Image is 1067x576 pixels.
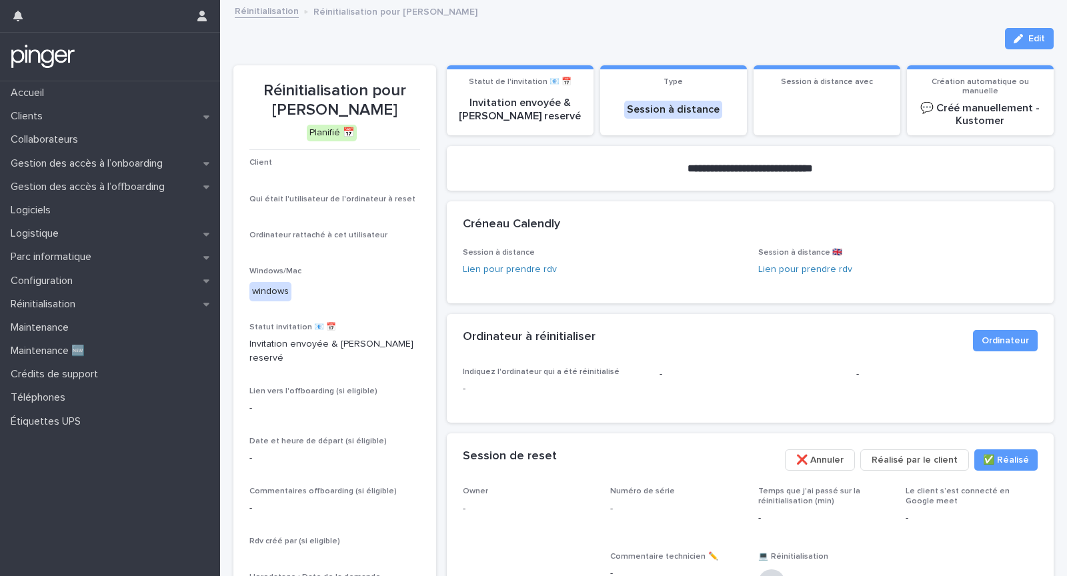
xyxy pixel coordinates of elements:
[307,125,357,141] div: Planifié 📅
[785,449,855,471] button: ❌ Annuler
[5,110,53,123] p: Clients
[856,367,1037,381] p: -
[249,282,291,301] div: windows
[249,387,377,395] span: Lien vers l'offboarding (si eligible)
[249,451,420,465] p: -
[983,453,1029,467] span: ✅​ Réalisé
[906,511,1038,525] p: -
[974,449,1038,471] button: ✅​ Réalisé
[664,78,683,86] span: Type
[249,231,387,239] span: Ordinateur rattaché à cet utilisateur
[5,251,102,263] p: Parc informatique
[973,330,1038,351] button: Ordinateur
[463,217,560,232] h2: Créneau Calendly
[758,553,828,561] span: 💻 Réinitialisation
[906,487,1010,505] span: Le client s’est connecté en Google meet
[249,537,340,545] span: Rdv créé par (si eligible)
[5,345,95,357] p: Maintenance 🆕
[5,415,91,428] p: Étiquettes UPS
[249,81,420,120] p: Réinitialisation pour [PERSON_NAME]
[235,3,299,18] a: Réinitialisation
[660,367,840,381] p: -
[11,43,75,70] img: mTgBEunGTSyRkCgitkcU
[915,102,1046,127] p: 💬​ Créé manuellement - Kustomer
[463,382,644,396] p: -
[463,449,557,464] h2: Session de reset
[249,501,420,515] p: -
[624,101,722,119] div: Session à distance
[932,78,1029,95] span: Création automatique ou manuelle
[463,502,595,516] p: -
[249,337,420,365] p: Invitation envoyée & [PERSON_NAME] reservé
[249,267,301,275] span: Windows/Mac
[5,321,79,334] p: Maintenance
[5,298,86,311] p: Réinitialisation
[5,227,69,240] p: Logistique
[249,437,387,445] span: Date et heure de départ (si éligible)
[5,368,109,381] p: Crédits de support
[1005,28,1054,49] button: Edit
[758,265,852,274] a: Lien pour prendre rdv
[463,487,488,495] span: Owner
[5,157,173,170] p: Gestion des accès à l’onboarding
[249,487,397,495] span: Commentaires offboarding (si éligible)
[610,502,742,516] p: -
[249,401,420,415] p: -
[872,453,958,467] span: Réalisé par le client
[610,487,675,495] span: Numéro de série
[758,511,890,525] p: -
[249,159,272,167] span: Client
[5,275,83,287] p: Configuration
[249,323,336,331] span: Statut invitation 📧 📅
[463,330,596,345] h2: Ordinateur à réinitialiser
[249,195,415,203] span: Qui était l'utilisateur de l'ordinateur à reset
[5,133,89,146] p: Collaborateurs
[469,78,572,86] span: Statut de l'invitation 📧 📅
[463,265,557,274] a: Lien pour prendre rdv
[610,553,718,561] span: Commentaire technicien ✏️
[796,453,844,467] span: ❌ Annuler
[5,87,55,99] p: Accueil
[758,487,860,505] span: Temps que j'ai passé sur la réinitialisation (min)
[1028,34,1045,43] span: Edit
[313,3,477,18] p: Réinitialisation pour [PERSON_NAME]
[463,249,535,257] span: Session à distance
[5,204,61,217] p: Logiciels
[455,97,586,122] p: Invitation envoyée & [PERSON_NAME] reservé
[5,391,76,404] p: Téléphones
[463,368,620,376] span: Indiquez l'ordinateur qui a été réinitialisé
[758,249,842,257] span: Session à distance 🇬🇧
[982,334,1029,347] span: Ordinateur
[781,78,873,86] span: Session à distance avec
[5,181,175,193] p: Gestion des accès à l’offboarding
[860,449,969,471] button: Réalisé par le client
